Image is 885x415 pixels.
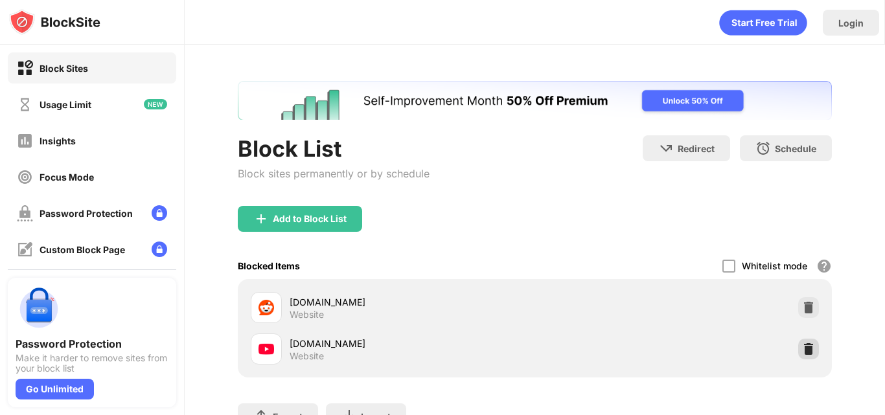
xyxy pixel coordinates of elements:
img: logo-blocksite.svg [9,9,100,35]
div: Whitelist mode [742,260,807,271]
div: Block Sites [40,63,88,74]
div: Password Protection [16,337,168,350]
div: Redirect [678,143,715,154]
img: time-usage-off.svg [17,96,33,113]
div: Focus Mode [40,172,94,183]
img: push-password-protection.svg [16,286,62,332]
div: Website [290,350,324,362]
div: Make it harder to remove sites from your block list [16,353,168,374]
div: [DOMAIN_NAME] [290,295,535,309]
img: new-icon.svg [144,99,167,109]
img: customize-block-page-off.svg [17,241,33,258]
iframe: Banner [238,81,832,120]
div: Schedule [775,143,816,154]
div: Block List [238,135,430,162]
img: favicons [259,341,274,357]
div: Custom Block Page [40,244,125,255]
img: block-on.svg [17,60,33,76]
div: Block sites permanently or by schedule [238,167,430,180]
img: insights-off.svg [17,133,33,149]
div: Password Protection [40,208,133,219]
div: Login [838,17,864,28]
img: lock-menu.svg [152,241,167,257]
img: password-protection-off.svg [17,205,33,221]
div: animation [719,10,807,36]
img: favicons [259,300,274,315]
div: Add to Block List [273,214,347,224]
div: Usage Limit [40,99,91,110]
div: Insights [40,135,76,146]
img: focus-off.svg [17,169,33,185]
div: Website [290,309,324,320]
div: Blocked Items [238,260,300,271]
div: Go Unlimited [16,379,94,399]
div: [DOMAIN_NAME] [290,337,535,350]
img: lock-menu.svg [152,205,167,221]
